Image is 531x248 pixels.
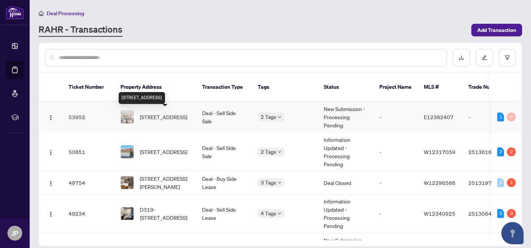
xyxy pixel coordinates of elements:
[278,150,281,154] span: down
[373,133,418,172] td: -
[424,149,455,155] span: W12317059
[140,113,187,121] span: [STREET_ADDRESS]
[424,114,454,120] span: E12382407
[121,176,133,189] img: thumbnail-img
[121,207,133,220] img: thumbnail-img
[318,73,373,102] th: Status
[373,172,418,194] td: -
[318,133,373,172] td: Information Updated - Processing Pending
[261,112,276,121] span: 2 Tags
[63,194,115,233] td: 49234
[373,102,418,133] td: -
[261,147,276,156] span: 2 Tags
[453,49,470,66] button: download
[48,211,54,217] img: Logo
[45,146,57,158] button: Logo
[278,115,281,119] span: down
[140,174,190,191] span: [STREET_ADDRESS][PERSON_NAME]
[471,24,522,36] button: Add Transaction
[278,181,281,185] span: down
[507,178,516,187] div: 1
[462,102,514,133] td: -
[6,6,24,19] img: logo
[477,24,516,36] span: Add Transaction
[318,102,373,133] td: New Submission - Processing Pending
[39,23,122,37] a: RAHR - Transactions
[482,55,487,60] span: edit
[501,222,524,244] button: Open asap
[499,49,516,66] button: filter
[196,73,252,102] th: Transaction Type
[11,228,18,238] span: JP
[39,11,44,16] span: home
[63,133,115,172] td: 50851
[497,112,504,121] div: 1
[45,177,57,189] button: Logo
[507,209,516,218] div: 3
[497,209,504,218] div: 2
[278,212,281,215] span: down
[121,111,133,123] img: thumbnail-img
[462,194,514,233] td: 2513064
[63,102,115,133] td: 53952
[196,133,252,172] td: Deal - Sell Side Sale
[318,194,373,233] td: Information Updated - Processing Pending
[261,209,276,218] span: 4 Tags
[119,92,165,104] div: [STREET_ADDRESS]
[424,179,455,186] span: W12296588
[497,147,504,156] div: 2
[140,205,190,222] span: D319-[STREET_ADDRESS]
[424,210,455,217] span: W12340925
[140,148,187,156] span: [STREET_ADDRESS]
[252,73,318,102] th: Tags
[115,73,196,102] th: Property Address
[196,102,252,133] td: Deal - Sell Side Sale
[505,55,510,60] span: filter
[462,133,514,172] td: 2513816
[48,150,54,156] img: Logo
[476,49,493,66] button: edit
[45,111,57,123] button: Logo
[497,178,504,187] div: 0
[45,208,57,219] button: Logo
[459,55,464,60] span: download
[196,172,252,194] td: Deal - Buy Side Lease
[63,172,115,194] td: 49754
[261,178,276,187] span: 3 Tags
[318,172,373,194] td: Deal Closed
[47,10,84,17] span: Deal Processing
[462,172,514,194] td: 2513197
[507,147,516,156] div: 2
[196,194,252,233] td: Deal - Sell Side Lease
[373,73,418,102] th: Project Name
[121,146,133,158] img: thumbnail-img
[48,180,54,186] img: Logo
[418,73,462,102] th: MLS #
[507,112,516,121] div: 0
[462,73,514,102] th: Trade Number
[48,115,54,121] img: Logo
[63,73,115,102] th: Ticket Number
[373,194,418,233] td: -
